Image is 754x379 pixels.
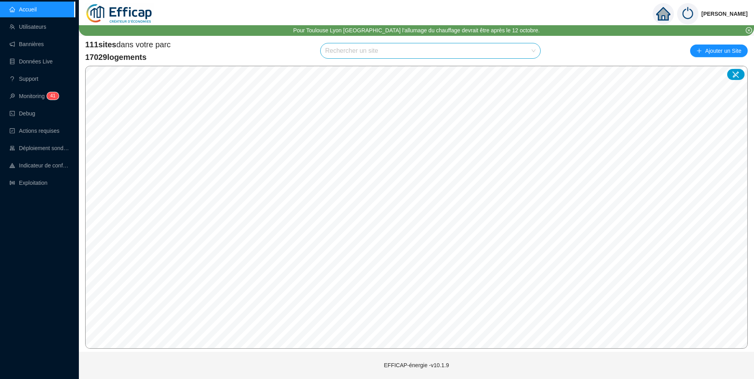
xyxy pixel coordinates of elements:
span: [PERSON_NAME] [702,1,748,26]
span: close-circle [746,27,752,33]
span: 17029 logements [85,52,171,63]
a: homeAccueil [9,6,37,13]
span: dans votre parc [85,39,171,50]
canvas: Map [86,66,747,348]
span: 111 sites [85,40,116,49]
span: 1 [53,93,56,98]
a: teamUtilisateurs [9,24,46,30]
a: heat-mapIndicateur de confort [9,162,69,169]
a: clusterDéploiement sondes [9,145,69,151]
span: Ajouter un Site [705,45,741,56]
a: slidersExploitation [9,180,47,186]
a: databaseDonnées Live [9,58,53,65]
button: Ajouter un Site [690,45,748,57]
a: questionSupport [9,76,38,82]
a: codeDebug [9,110,35,117]
span: EFFICAP-énergie - v10.1.9 [384,362,449,368]
sup: 41 [47,92,58,100]
span: Actions requises [19,128,60,134]
img: power [677,3,698,24]
a: notificationBannières [9,41,44,47]
span: plus [696,48,702,54]
a: monitorMonitoring41 [9,93,56,99]
span: check-square [9,128,15,134]
span: 4 [50,93,53,98]
div: Pour Toulouse Lyon [GEOGRAPHIC_DATA] l'allumage du chauffage devrait être après le 12 octobre. [293,26,539,35]
span: home [656,7,670,21]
